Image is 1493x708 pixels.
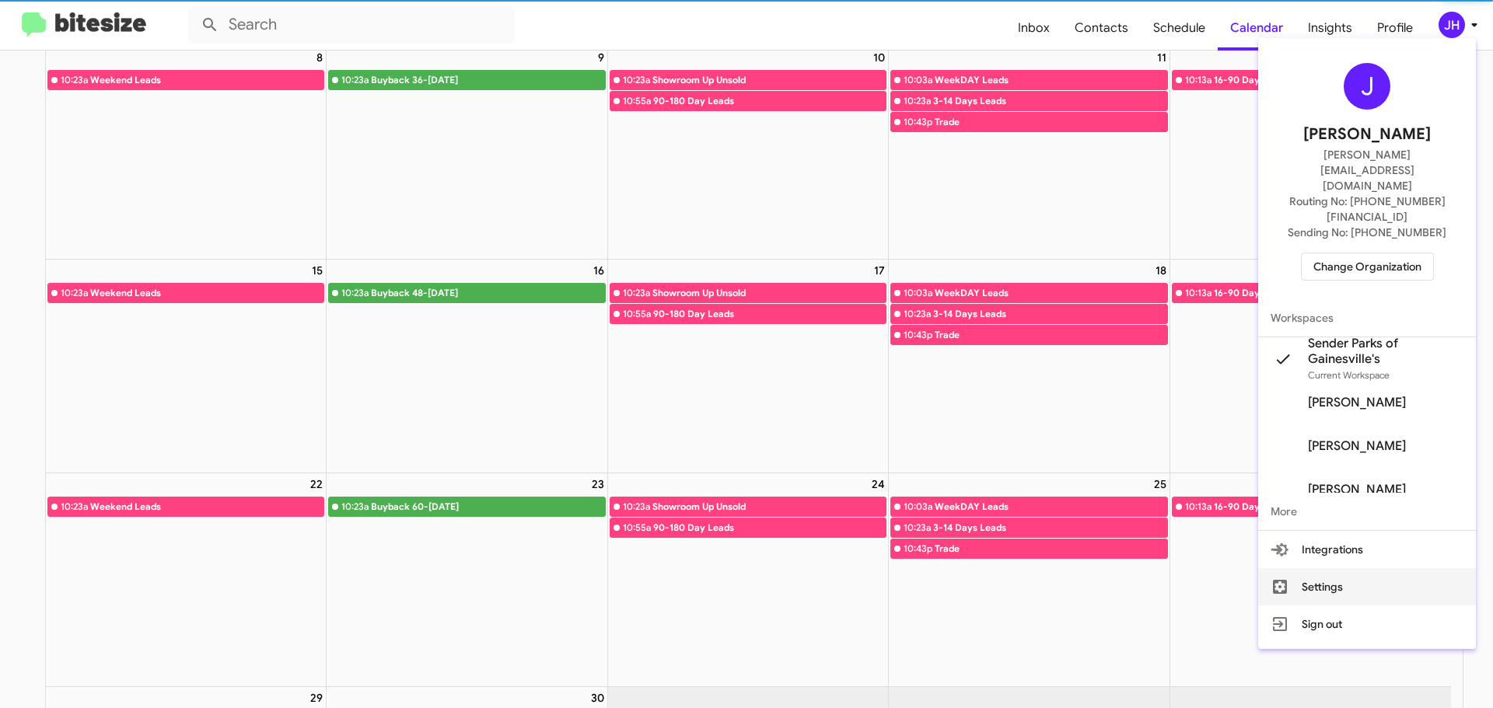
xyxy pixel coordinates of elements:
span: [PERSON_NAME][EMAIL_ADDRESS][DOMAIN_NAME] [1277,147,1457,194]
span: Routing No: [PHONE_NUMBER][FINANCIAL_ID] [1277,194,1457,225]
div: J [1344,63,1390,110]
span: More [1258,493,1476,530]
span: [PERSON_NAME] [1308,395,1406,410]
button: Sign out [1258,605,1476,643]
button: Change Organization [1301,253,1434,281]
button: Integrations [1258,531,1476,568]
button: Settings [1258,568,1476,605]
span: [PERSON_NAME] [1303,122,1431,147]
span: Change Organization [1313,253,1421,280]
span: Sending No: [PHONE_NUMBER] [1288,225,1446,240]
span: [PERSON_NAME] [1308,482,1406,497]
span: Sender Parks of Gainesville's [1308,336,1463,367]
span: Workspaces [1258,299,1476,337]
span: [PERSON_NAME] [1308,438,1406,454]
span: Current Workspace [1308,369,1390,381]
